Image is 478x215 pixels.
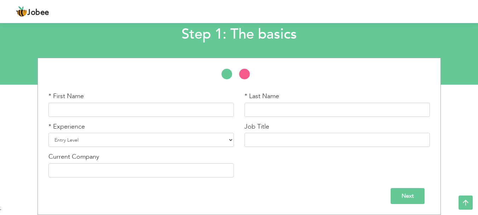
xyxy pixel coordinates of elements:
[27,9,49,17] span: Jobee
[48,122,85,131] label: * Experience
[48,152,99,162] label: Current Company
[48,92,84,101] label: * First Name
[391,188,425,204] input: Next
[244,92,279,101] label: * Last Name
[16,6,27,17] img: jobee.io
[244,122,269,131] label: Job Title
[65,25,413,44] h2: Step 1: The basics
